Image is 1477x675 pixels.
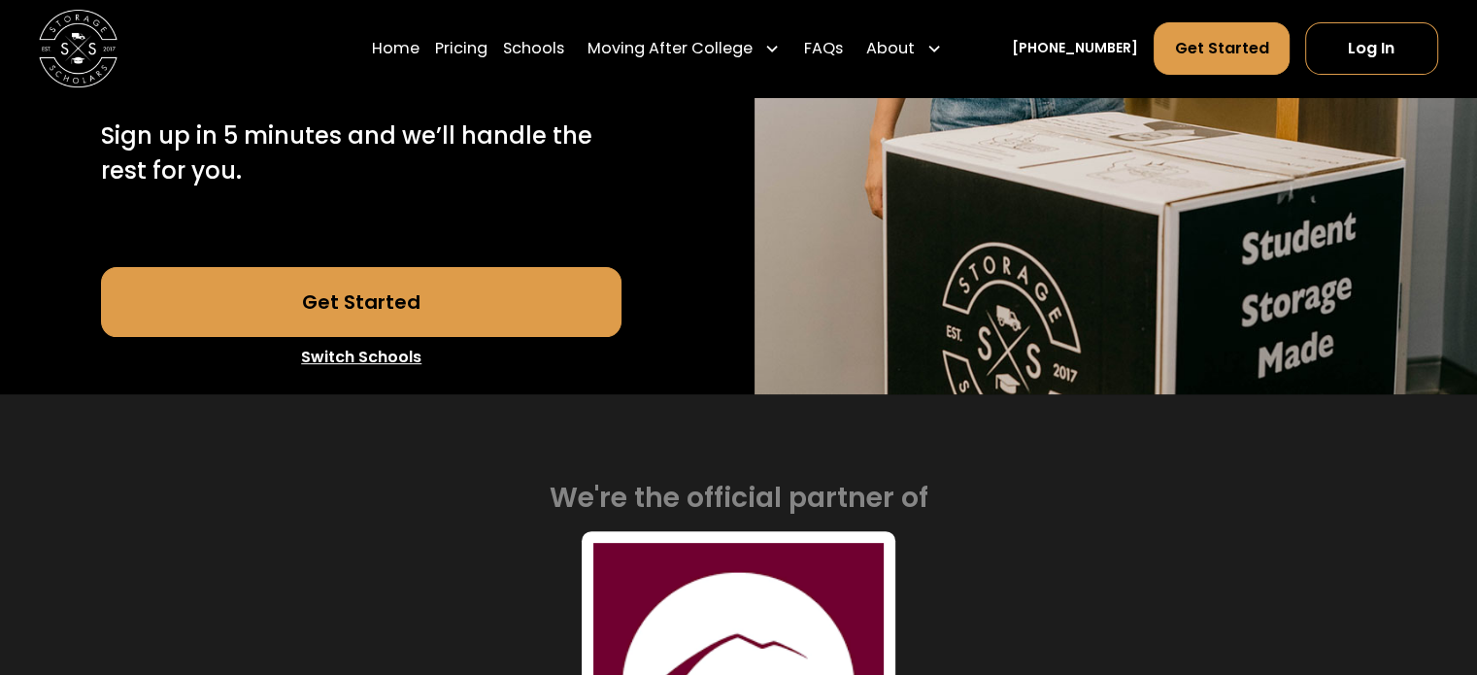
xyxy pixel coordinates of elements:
a: home [39,10,117,88]
a: FAQs [803,21,842,76]
a: [PHONE_NUMBER] [1012,39,1138,59]
div: Moving After College [587,37,753,60]
div: About [866,37,915,60]
a: Home [372,21,420,76]
a: Get Started [1154,22,1289,75]
img: Storage Scholars main logo [39,10,117,88]
p: Sign up in 5 minutes and we’ll handle the rest for you. [101,118,621,189]
a: Get Started [101,267,621,337]
h2: We're the official partner of [550,480,928,516]
h1: students. [101,40,357,99]
a: Switch Schools [101,337,621,378]
a: Schools [503,21,564,76]
a: Log In [1305,22,1438,75]
a: Pricing [435,21,487,76]
div: About [858,21,950,76]
div: Moving After College [580,21,788,76]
